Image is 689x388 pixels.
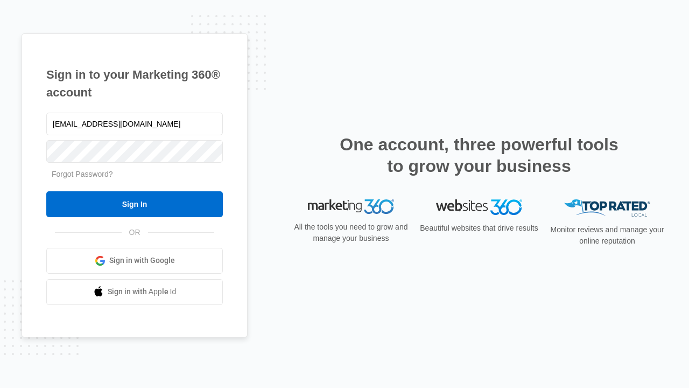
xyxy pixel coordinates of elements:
[46,191,223,217] input: Sign In
[308,199,394,214] img: Marketing 360
[52,170,113,178] a: Forgot Password?
[547,224,667,247] p: Monitor reviews and manage your online reputation
[46,279,223,305] a: Sign in with Apple Id
[419,223,539,234] p: Beautiful websites that drive results
[436,199,522,215] img: Websites 360
[46,66,223,101] h1: Sign in to your Marketing 360® account
[109,255,175,266] span: Sign in with Google
[46,113,223,135] input: Email
[108,286,177,297] span: Sign in with Apple Id
[564,199,650,217] img: Top Rated Local
[291,221,411,244] p: All the tools you need to grow and manage your business
[122,227,148,238] span: OR
[46,248,223,274] a: Sign in with Google
[336,134,622,177] h2: One account, three powerful tools to grow your business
